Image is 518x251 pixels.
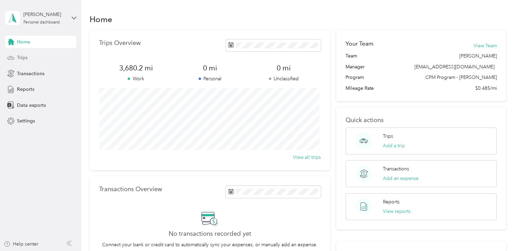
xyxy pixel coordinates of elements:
[23,20,60,24] div: Personal dashboard
[99,39,141,47] p: Trips Overview
[173,63,247,73] span: 0 mi
[17,54,27,61] span: Trips
[90,16,112,23] h1: Home
[17,102,46,109] span: Data exports
[247,75,321,82] p: Unclassified
[383,133,393,140] p: Trips
[383,175,419,182] button: Add an expense
[17,86,34,93] span: Reports
[173,75,247,82] p: Personal
[17,70,44,77] span: Transactions
[346,39,373,48] h2: Your Team
[99,63,173,73] span: 3,680.2 mi
[293,154,321,161] button: View all trips
[480,213,518,251] iframe: Everlance-gr Chat Button Frame
[17,38,30,46] span: Home
[99,186,162,193] p: Transactions Overview
[383,198,400,205] p: Reports
[475,85,497,92] span: $0.485/mi
[346,74,364,81] span: Program
[346,85,374,92] span: Mileage Rate
[425,74,497,81] span: CPM Program - [PERSON_NAME]
[383,165,409,172] p: Transactions
[23,11,66,18] div: [PERSON_NAME]
[17,117,35,124] span: Settings
[383,142,405,149] button: Add a trip
[346,63,365,70] span: Manager
[459,52,497,60] span: [PERSON_NAME]
[247,63,321,73] span: 0 mi
[414,64,494,70] span: [EMAIL_ADDRESS][DOMAIN_NAME]
[383,208,410,215] button: View reports
[99,75,173,82] p: Work
[346,52,357,60] span: Team
[169,230,251,237] h2: No transactions recorded yet
[473,42,497,49] button: View Team
[102,241,317,248] p: Connect your bank or credit card to automatically sync your expenses, or manually add an expense.
[4,240,38,248] button: Help center
[346,117,497,124] p: Quick actions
